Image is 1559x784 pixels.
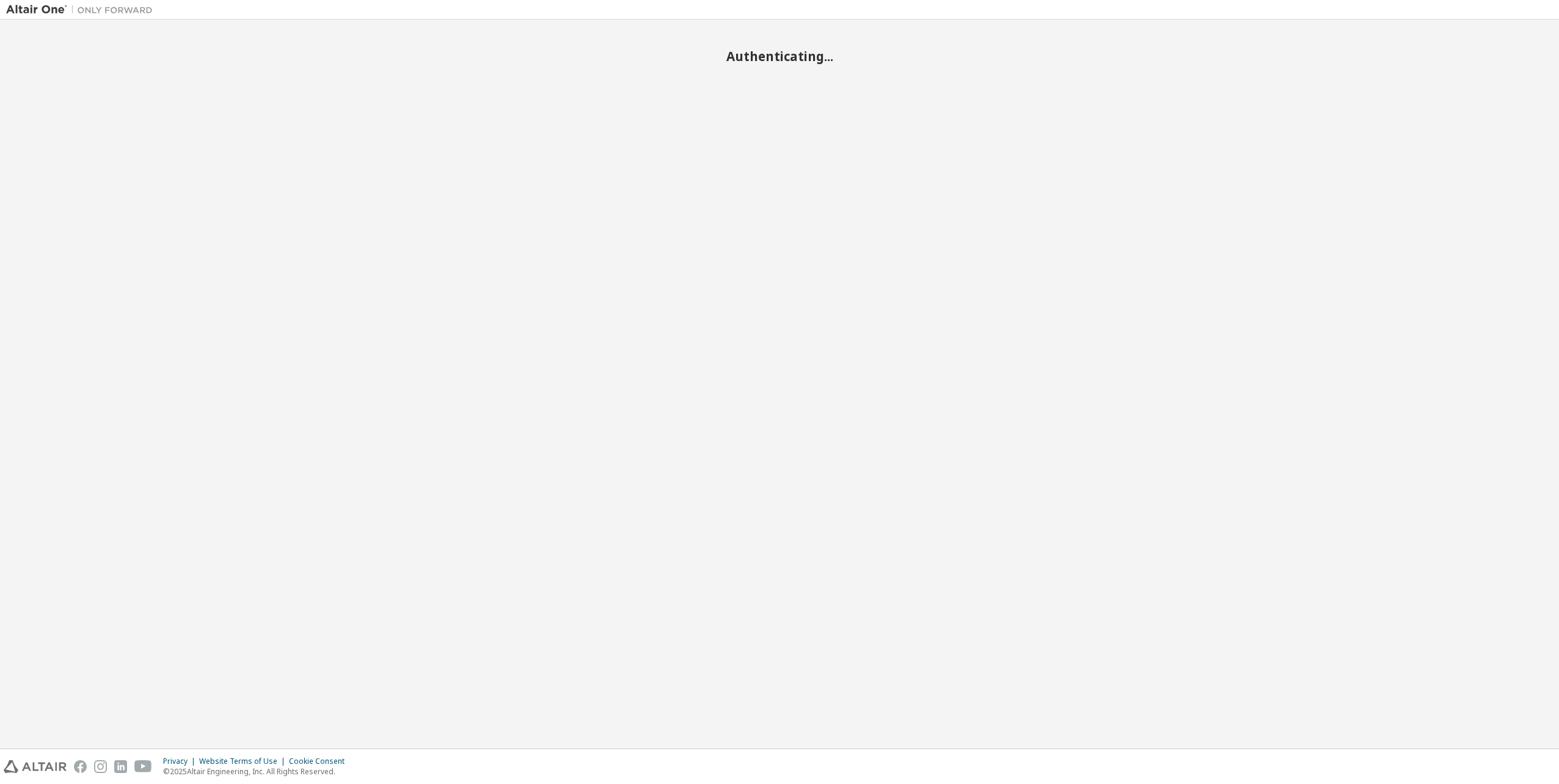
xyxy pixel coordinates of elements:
div: Privacy [163,757,199,766]
img: altair_logo.svg [4,760,67,773]
img: linkedin.svg [114,760,127,773]
img: Altair One [6,4,159,16]
div: Website Terms of Use [199,757,289,766]
img: youtube.svg [134,760,152,773]
p: © 2025 Altair Engineering, Inc. All Rights Reserved. [163,766,352,777]
h2: Authenticating... [6,48,1553,64]
img: facebook.svg [74,760,87,773]
img: instagram.svg [94,760,107,773]
div: Cookie Consent [289,757,352,766]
